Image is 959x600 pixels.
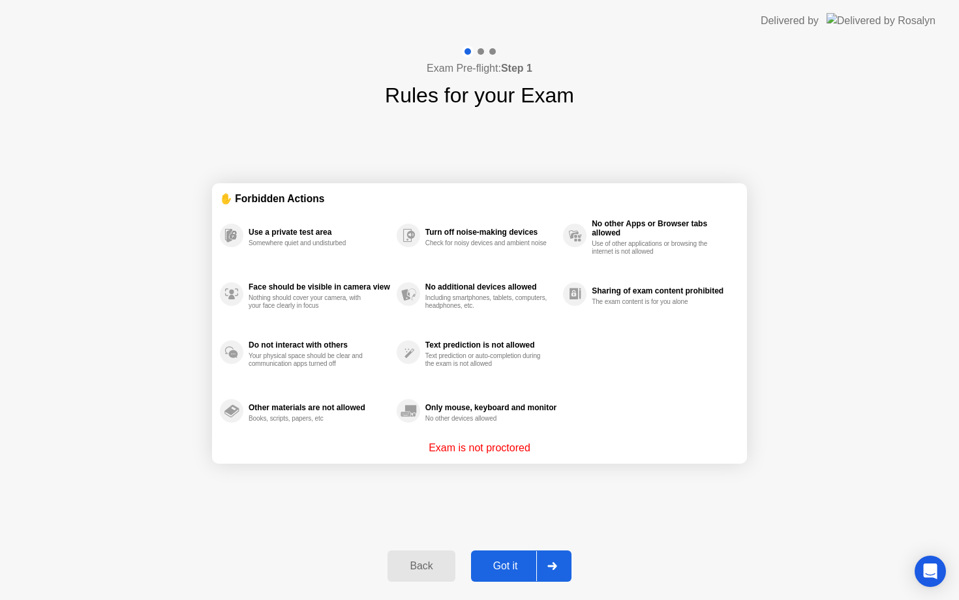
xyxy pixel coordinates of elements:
[249,415,372,423] div: Books, scripts, papers, etc
[425,228,556,237] div: Turn off noise-making devices
[391,560,451,572] div: Back
[592,240,715,256] div: Use of other applications or browsing the internet is not allowed
[592,298,715,306] div: The exam content is for you alone
[915,556,946,587] div: Open Intercom Messenger
[249,282,390,292] div: Face should be visible in camera view
[385,80,574,111] h1: Rules for your Exam
[249,239,372,247] div: Somewhere quiet and undisturbed
[388,550,455,582] button: Back
[249,352,372,368] div: Your physical space should be clear and communication apps turned off
[425,415,549,423] div: No other devices allowed
[427,61,532,76] h4: Exam Pre-flight:
[425,239,549,247] div: Check for noisy devices and ambient noise
[761,13,819,29] div: Delivered by
[501,63,532,74] b: Step 1
[249,294,372,310] div: Nothing should cover your camera, with your face clearly in focus
[249,403,390,412] div: Other materials are not allowed
[827,13,936,28] img: Delivered by Rosalyn
[220,191,739,206] div: ✋ Forbidden Actions
[425,282,556,292] div: No additional devices allowed
[425,294,549,310] div: Including smartphones, tablets, computers, headphones, etc.
[425,352,549,368] div: Text prediction or auto-completion during the exam is not allowed
[429,440,530,456] p: Exam is not proctored
[471,550,571,582] button: Got it
[249,340,390,350] div: Do not interact with others
[425,340,556,350] div: Text prediction is not allowed
[592,286,733,295] div: Sharing of exam content prohibited
[249,228,390,237] div: Use a private test area
[592,219,733,237] div: No other Apps or Browser tabs allowed
[425,403,556,412] div: Only mouse, keyboard and monitor
[475,560,536,572] div: Got it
